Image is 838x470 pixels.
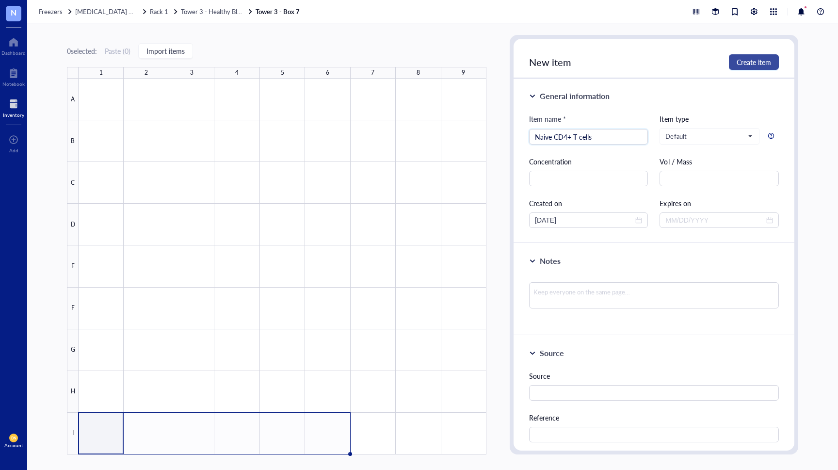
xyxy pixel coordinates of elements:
div: B [67,120,79,162]
div: 5 [281,67,284,79]
div: Source [540,347,564,359]
div: Notes [540,255,561,267]
span: Default [665,132,751,141]
div: Item name [529,113,566,124]
div: 1 [99,67,103,79]
span: Rack 1 [150,7,168,16]
div: E [67,245,79,287]
input: MM/DD/YYYY [665,215,764,226]
div: Account [4,442,23,448]
div: Reference [529,412,779,423]
div: 3 [190,67,193,79]
div: Dashboard [1,50,26,56]
div: Expires on [660,198,778,209]
div: Inventory [3,112,24,118]
div: G [67,329,79,371]
div: Add [9,147,18,153]
div: 7 [371,67,374,79]
a: Freezers [39,7,73,16]
a: [MEDICAL_DATA] Dewer [75,7,148,16]
button: Create item [729,54,779,70]
a: Dashboard [1,34,26,56]
div: Concentration [529,156,648,167]
div: D [67,204,79,245]
div: A [67,79,79,120]
div: 4 [235,67,239,79]
span: Create item [737,58,771,66]
span: New item [529,55,571,69]
div: 2 [145,67,148,79]
div: General information [540,90,610,102]
span: Tower 3 - Healthy Blue [181,7,244,16]
a: Rack 1Tower 3 - Healthy Blue [150,7,254,16]
div: 8 [417,67,420,79]
span: DN [11,436,16,440]
a: Tower 3 - Box 7 [256,7,302,16]
span: [MEDICAL_DATA] Dewer [75,7,147,16]
div: Notebook [2,81,25,87]
a: Notebook [2,65,25,87]
div: Created on [529,198,648,209]
span: N [11,6,16,18]
div: F [67,288,79,329]
div: Item type [660,113,778,124]
div: 9 [462,67,465,79]
div: C [67,162,79,204]
div: 0 selected: [67,46,97,56]
div: 6 [326,67,329,79]
div: I [67,413,79,454]
span: Import items [146,47,185,55]
a: Inventory [3,97,24,118]
button: Import items [138,43,193,59]
div: H [67,371,79,413]
button: Paste (0) [105,43,130,59]
div: Vol / Mass [660,156,778,167]
input: MM/DD/YYYY [535,215,633,226]
span: Freezers [39,7,63,16]
div: Source [529,371,779,381]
